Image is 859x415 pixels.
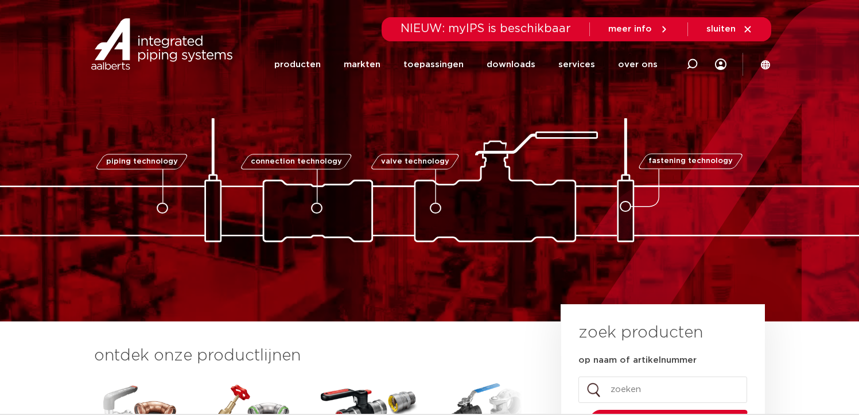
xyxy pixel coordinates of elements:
[274,42,658,87] nav: Menu
[648,158,733,165] span: fastening technology
[618,42,658,87] a: over ons
[381,158,449,165] span: valve technology
[487,42,535,87] a: downloads
[558,42,595,87] a: services
[608,25,652,33] span: meer info
[94,344,522,367] h3: ontdek onze productlijnen
[106,158,178,165] span: piping technology
[608,24,669,34] a: meer info
[578,321,703,344] h3: zoek producten
[274,42,321,87] a: producten
[706,24,753,34] a: sluiten
[250,158,341,165] span: connection technology
[578,355,697,366] label: op naam of artikelnummer
[706,25,736,33] span: sluiten
[401,23,571,34] span: NIEUW: myIPS is beschikbaar
[578,377,747,403] input: zoeken
[344,42,380,87] a: markten
[403,42,464,87] a: toepassingen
